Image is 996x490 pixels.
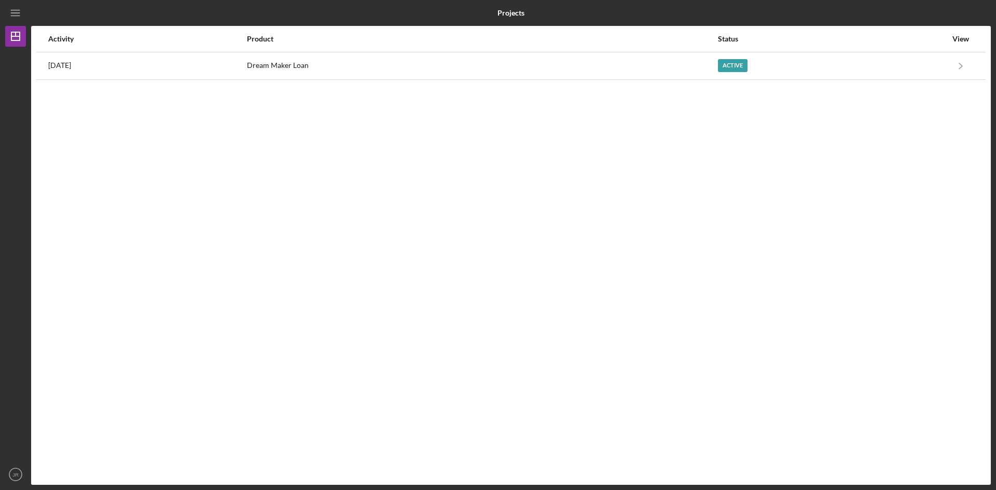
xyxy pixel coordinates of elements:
time: 2025-08-29 16:02 [48,61,71,69]
div: Dream Maker Loan [247,53,717,79]
div: Activity [48,35,246,43]
div: Product [247,35,717,43]
b: Projects [497,9,524,17]
button: JR [5,464,26,485]
div: View [948,35,974,43]
div: Status [718,35,947,43]
text: JR [12,472,19,478]
div: Active [718,59,748,72]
